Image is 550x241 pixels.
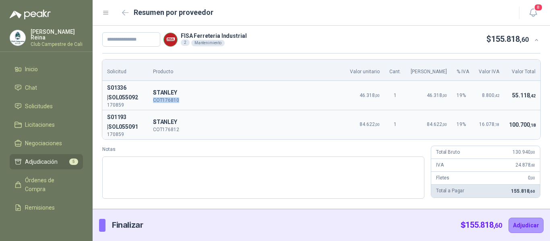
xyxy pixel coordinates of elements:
th: [PERSON_NAME] [406,60,452,81]
span: Remisiones [25,203,55,212]
p: Total a Pagar [436,187,464,195]
span: 24.878 [515,162,535,168]
span: 155.818 [465,220,502,230]
span: 46.318 [427,93,447,98]
th: Solicitud [102,60,148,81]
img: Company Logo [164,33,177,46]
p: IVA [436,161,444,169]
a: Remisiones [10,200,83,215]
div: Mantenimiento [191,40,225,46]
th: Valor IVA [474,60,504,81]
td: 1 [385,81,406,110]
span: 55.118 [512,92,536,99]
p: $ [461,219,502,231]
div: 2 [181,39,190,46]
p: FISA Ferreteria Industrial [181,33,246,39]
span: 130.940 [513,149,535,155]
p: $ [486,33,529,45]
p: S01193 | SOL055091 [107,113,143,132]
span: ,60 [529,189,535,194]
a: Inicio [10,62,83,77]
p: Total Bruto [436,148,459,156]
a: Solicitudes [10,99,83,114]
span: ,00 [442,93,447,98]
span: ,00 [442,122,447,127]
span: 8 [534,4,543,11]
a: Licitaciones [10,117,83,132]
span: ,60 [530,163,535,167]
span: ,00 [530,150,535,154]
span: ,00 [530,176,535,180]
span: 5 [69,159,78,165]
span: Inicio [25,65,38,74]
a: Órdenes de Compra [10,173,83,197]
span: 155.818 [511,188,535,194]
td: 1 [385,110,406,139]
th: % IVA [452,60,474,81]
p: COT176810 [153,98,341,103]
p: COT176812 [153,127,341,132]
span: 100.700 [509,122,536,128]
span: ,60 [520,36,529,43]
span: Chat [25,83,37,92]
span: ,18 [494,122,499,127]
span: 46.318 [360,93,380,98]
p: 170859 [107,132,143,137]
span: ,00 [375,122,380,127]
button: 8 [526,6,540,20]
p: S01336 | SOL055092 [107,83,143,103]
td: 19 % [452,110,474,139]
span: Adjudicación [25,157,58,166]
a: Negociaciones [10,136,83,151]
p: S [153,88,341,98]
p: Fletes [436,174,449,182]
td: 19 % [452,81,474,110]
span: Licitaciones [25,120,55,129]
label: Notas [102,146,424,153]
p: [PERSON_NAME] Reina [31,29,83,40]
span: 84.622 [360,122,380,127]
th: Cant. [385,60,406,81]
th: Valor Total [504,60,540,81]
span: ,42 [494,93,499,98]
a: Adjudicación5 [10,154,83,169]
span: STANLEY [153,117,341,127]
th: Valor unitario [345,60,385,81]
p: Finalizar [112,219,143,231]
a: Chat [10,80,83,95]
span: 8.800 [482,93,499,98]
a: Configuración [10,218,83,234]
span: ,18 [529,123,536,128]
span: Órdenes de Compra [25,176,75,194]
span: 84.622 [427,122,447,127]
button: Adjudicar [509,218,544,233]
span: ,00 [375,93,380,98]
span: Negociaciones [25,139,62,148]
span: 0 [528,175,535,181]
p: S [153,117,341,127]
p: 170859 [107,103,143,107]
span: 16.078 [479,122,499,127]
th: Producto [148,60,345,81]
span: ,60 [494,222,502,229]
span: Solicitudes [25,102,53,111]
span: ,42 [529,93,536,99]
p: Club Campestre de Cali [31,42,83,47]
img: Logo peakr [10,10,51,19]
h2: Resumen por proveedor [134,7,213,18]
span: STANLEY [153,88,341,98]
img: Company Logo [10,30,25,45]
span: 155.818 [491,34,529,44]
